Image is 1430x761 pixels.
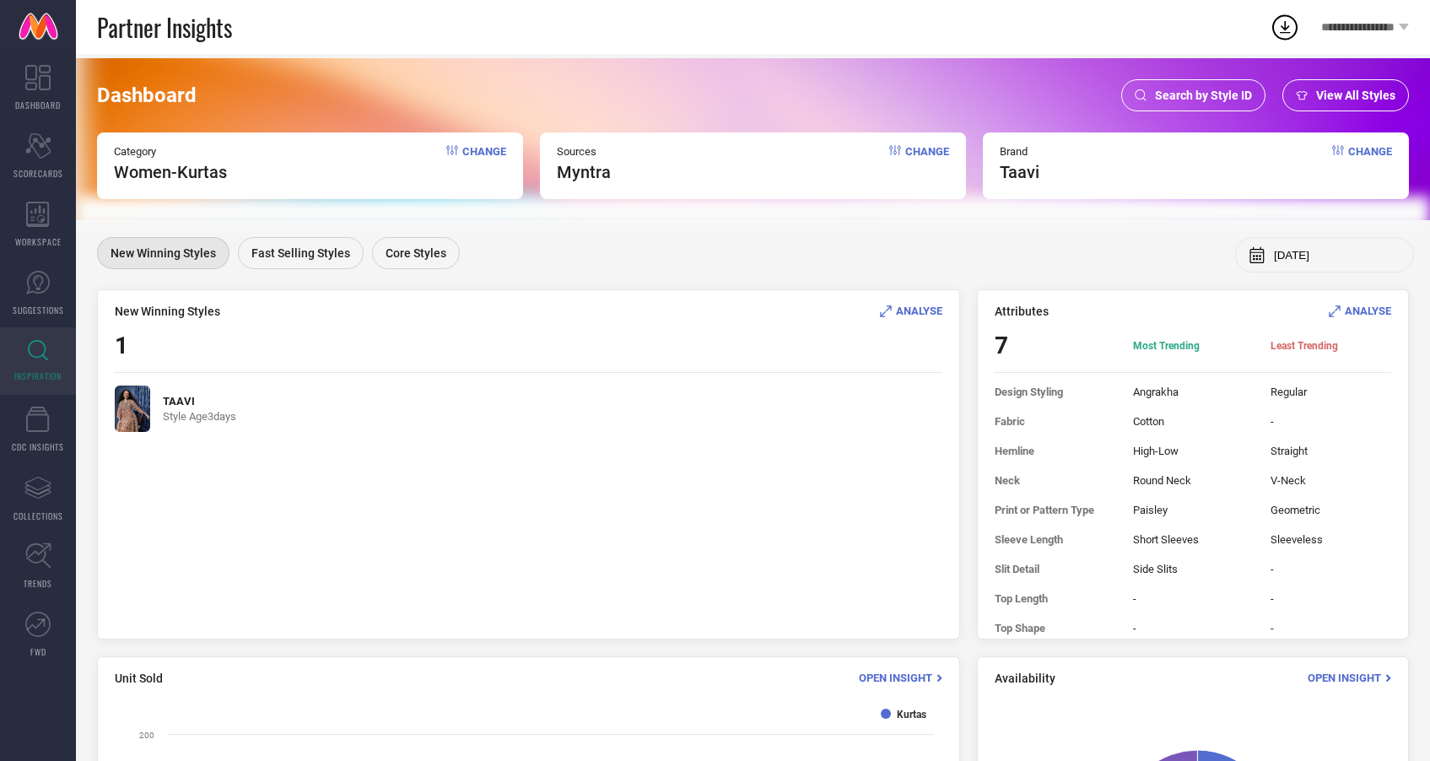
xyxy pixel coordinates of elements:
[1133,622,1254,634] span: -
[1271,474,1391,487] span: V-Neck
[995,563,1115,575] span: Slit Detail
[114,162,227,182] span: Women-Kurtas
[115,332,128,359] span: 1
[163,410,236,423] span: Style Age 3 days
[880,303,942,319] div: Analyse
[1133,339,1254,353] span: Most Trending
[995,622,1115,634] span: Top Shape
[1271,445,1391,457] span: Straight
[1270,12,1300,42] div: Open download list
[859,672,932,684] span: Open Insight
[1329,303,1391,319] div: Analyse
[1271,504,1391,516] span: Geometric
[15,99,61,111] span: DASHBOARD
[115,672,163,685] span: Unit Sold
[557,145,611,158] span: Sources
[1133,592,1254,605] span: -
[115,305,220,318] span: New Winning Styles
[995,474,1115,487] span: Neck
[114,145,227,158] span: Category
[1271,622,1391,634] span: -
[995,332,1115,359] span: 7
[1308,670,1391,686] div: Open Insight
[995,305,1049,318] span: Attributes
[1271,533,1391,546] span: Sleeveless
[1271,415,1391,428] span: -
[1345,305,1391,317] span: ANALYSE
[1133,445,1254,457] span: High-Low
[1133,474,1254,487] span: Round Neck
[163,395,236,407] span: TAAVI
[557,162,611,182] span: myntra
[1308,672,1381,684] span: Open Insight
[97,84,197,107] span: Dashboard
[896,305,942,317] span: ANALYSE
[1133,504,1254,516] span: Paisley
[139,731,154,740] text: 200
[14,370,62,382] span: INSPIRATION
[1000,162,1039,182] span: taavi
[24,577,52,590] span: TRENDS
[462,145,506,182] span: Change
[995,672,1055,685] span: Availability
[995,415,1115,428] span: Fabric
[1155,89,1252,102] span: Search by Style ID
[995,386,1115,398] span: Design Styling
[897,709,926,721] text: Kurtas
[1000,145,1039,158] span: Brand
[1271,386,1391,398] span: Regular
[251,246,350,260] span: Fast Selling Styles
[386,246,446,260] span: Core Styles
[15,235,62,248] span: WORKSPACE
[97,10,232,45] span: Partner Insights
[13,510,63,522] span: COLLECTIONS
[13,167,63,180] span: SCORECARDS
[30,645,46,658] span: FWD
[13,304,64,316] span: SUGGESTIONS
[1274,249,1400,262] input: Select month
[1133,415,1254,428] span: Cotton
[995,592,1115,605] span: Top Length
[905,145,949,182] span: Change
[995,533,1115,546] span: Sleeve Length
[1316,89,1395,102] span: View All Styles
[1271,339,1391,353] span: Least Trending
[1133,563,1254,575] span: Side Slits
[1133,533,1254,546] span: Short Sleeves
[995,504,1115,516] span: Print or Pattern Type
[12,440,64,453] span: CDC INSIGHTS
[111,246,216,260] span: New Winning Styles
[115,386,150,432] img: 1lC02cmo_fd4ec50e04e043779ac1cecf41d06907.jpg
[1271,563,1391,575] span: -
[1348,145,1392,182] span: Change
[995,445,1115,457] span: Hemline
[1271,592,1391,605] span: -
[859,670,942,686] div: Open Insight
[1133,386,1254,398] span: Angrakha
